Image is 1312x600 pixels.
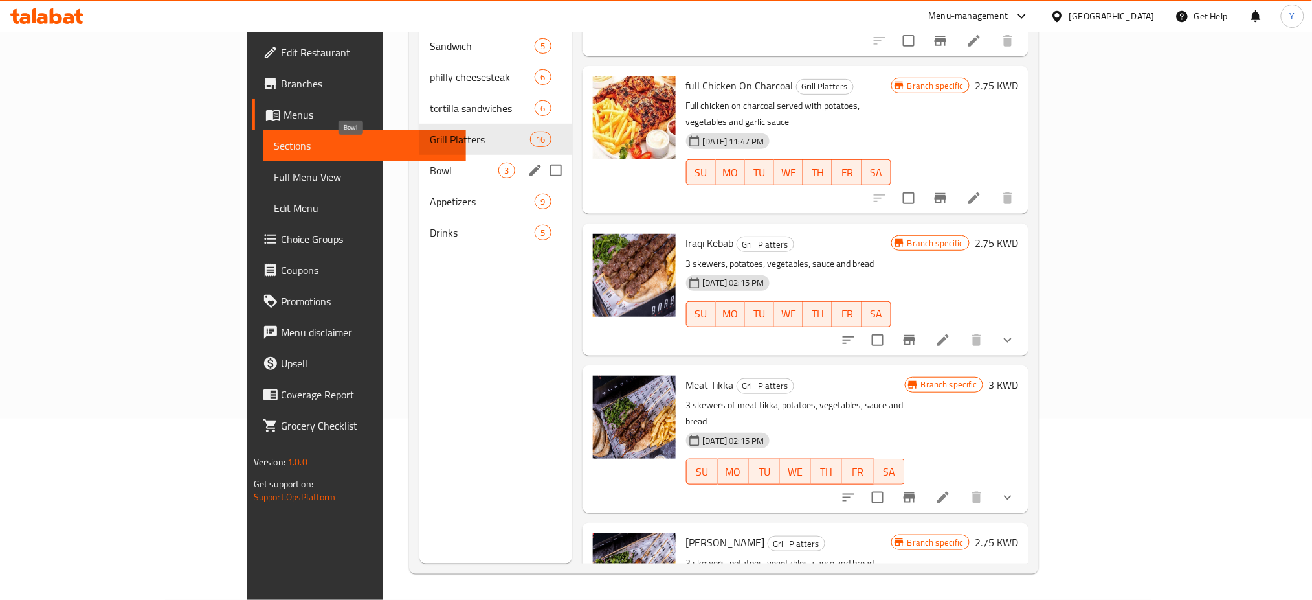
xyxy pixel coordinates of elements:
span: Select to update [895,185,922,212]
span: 9 [535,196,550,208]
a: Sections [263,130,467,161]
button: delete [992,25,1023,56]
div: items [498,163,515,178]
button: FR [832,159,862,185]
span: Edit Restaurant [281,45,456,60]
span: [DATE] 11:47 PM [698,135,770,148]
span: Upsell [281,356,456,371]
button: TH [803,301,832,327]
span: Meat Tikka [686,375,734,395]
span: Branches [281,76,456,91]
h6: 3 KWD [988,376,1018,394]
span: Menu disclaimer [281,325,456,340]
div: items [535,38,551,54]
div: [GEOGRAPHIC_DATA] [1069,9,1155,23]
button: delete [961,482,992,513]
a: Choice Groups [252,224,467,255]
div: items [535,225,551,240]
button: WE [774,301,803,327]
span: Get support on: [254,476,313,492]
span: TU [750,163,769,182]
button: MO [716,159,745,185]
svg: Show Choices [1000,332,1016,348]
span: Coverage Report [281,387,456,402]
span: Coupons [281,262,456,278]
a: Support.OpsPlatform [254,489,336,505]
nav: Menu sections [419,25,572,253]
button: TU [749,459,780,485]
a: Edit Menu [263,192,467,224]
span: FR [847,463,868,481]
span: Select to update [864,327,891,354]
a: Edit Restaurant [252,37,467,68]
span: 5 [535,40,550,52]
h6: 2.75 KWD [975,533,1018,551]
a: Coupons [252,255,467,286]
a: Full Menu View [263,161,467,192]
span: [DATE] 02:15 PM [698,277,770,289]
span: Iraqi Kebab [686,233,734,253]
span: SU [692,163,711,182]
button: SU [686,301,716,327]
img: Meat Tikka [593,376,676,459]
h6: 2.75 KWD [975,234,1018,252]
span: 5 [535,227,550,239]
a: Promotions [252,286,467,317]
span: Appetizers [430,194,535,209]
div: Grill Platters [796,79,854,95]
button: Branch-specific-item [925,183,956,214]
span: tortilla sandwiches [430,100,535,116]
button: TU [745,159,774,185]
svg: Show Choices [1000,490,1016,505]
img: Iraqi Kebab [593,234,676,317]
button: TH [803,159,832,185]
span: Select to update [864,484,891,511]
span: 16 [531,133,550,146]
span: TU [750,305,769,323]
span: SA [867,163,886,182]
span: TH [808,305,827,323]
span: Version: [254,454,285,470]
span: FR [838,305,856,323]
a: Edit menu item [935,490,951,505]
p: 3 skewers, potatoes, vegetables, sauce and bread [686,555,891,571]
button: WE [774,159,803,185]
span: [DATE] 02:15 PM [698,435,770,447]
span: Edit Menu [274,200,456,216]
a: Upsell [252,348,467,379]
span: 1.0.0 [287,454,307,470]
span: WE [779,163,798,182]
span: 6 [535,102,550,115]
div: Grill Platters [737,237,794,252]
button: Branch-specific-item [925,25,956,56]
p: Full chicken on charcoal served with potatoes, vegetables and garlic sauce [686,98,891,130]
span: Grill Platters [768,537,825,551]
span: SU [692,463,713,481]
a: Coverage Report [252,379,467,410]
span: Grill Platters [737,237,794,252]
a: Menu disclaimer [252,317,467,348]
div: Grill Platters [737,378,794,394]
span: Promotions [281,294,456,309]
div: items [530,132,551,147]
span: Bowl [430,163,498,178]
span: Drinks [430,225,535,240]
h6: 2.75 KWD [975,76,1018,95]
button: FR [842,459,873,485]
span: 6 [535,71,550,84]
span: philly cheesesteak [430,69,535,85]
div: tortilla sandwiches6 [419,93,572,124]
span: Branch specific [902,537,969,549]
span: TH [808,163,827,182]
span: Choice Groups [281,231,456,247]
a: Grocery Checklist [252,410,467,441]
button: SU [686,459,718,485]
button: sort-choices [833,325,864,356]
div: Drinks5 [419,217,572,248]
span: [PERSON_NAME] [686,533,765,552]
button: MO [718,459,749,485]
span: SA [879,463,900,481]
span: TU [754,463,775,481]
